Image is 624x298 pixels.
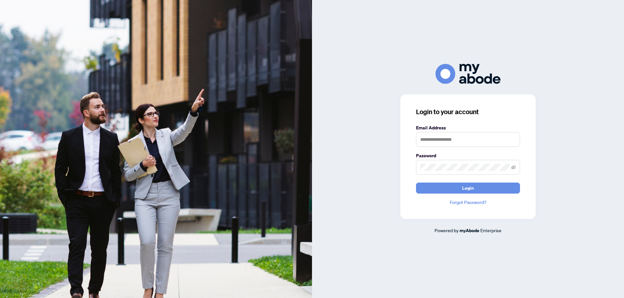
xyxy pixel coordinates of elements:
[480,227,501,233] span: Enterprise
[416,199,520,206] a: Forgot Password?
[435,227,459,233] span: Powered by
[416,107,520,116] h3: Login to your account
[511,165,516,170] span: eye-invisible
[462,183,474,193] span: Login
[416,124,520,131] label: Email Address
[416,152,520,159] label: Password
[460,227,479,234] a: myAbode
[416,183,520,194] button: Login
[435,64,500,84] img: ma-logo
